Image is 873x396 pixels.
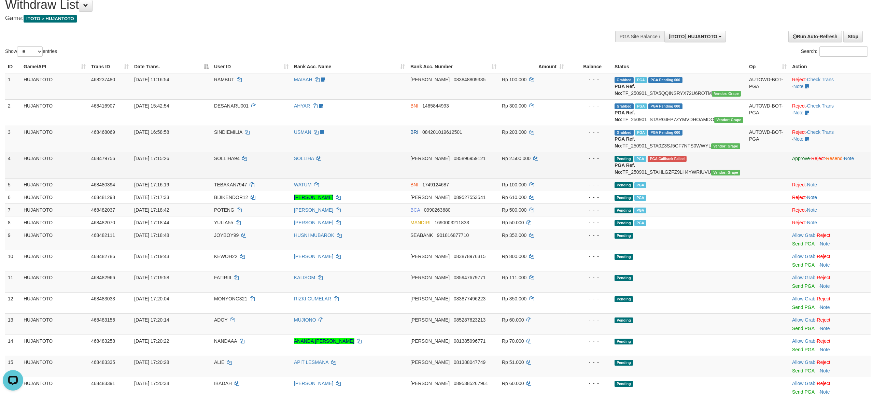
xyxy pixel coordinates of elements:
span: Rp 50.000 [502,220,524,225]
span: Pending [615,254,633,260]
span: TEBAKAN7947 [214,182,247,187]
a: RIZKI GUMELAR [294,296,331,301]
span: Vendor URL: https://settle31.1velocity.biz [711,143,740,149]
a: Note [807,195,817,200]
span: Rp 300.000 [502,103,526,109]
span: Copy 085947679771 to clipboard [454,275,485,280]
div: PGA Site Balance / [615,31,664,42]
td: HUJANTOTO [21,191,88,203]
td: 1 [5,73,21,100]
span: 468480394 [91,182,115,187]
a: Allow Grab [792,296,815,301]
td: · [789,313,871,335]
a: Note [820,368,830,373]
span: Rp 70.000 [502,338,524,344]
td: HUJANTOTO [21,250,88,271]
td: 10 [5,250,21,271]
th: User ID: activate to sort column ascending [211,60,291,73]
span: POTENG [214,207,234,213]
span: Vendor URL: https://settle31.1velocity.biz [711,170,740,175]
span: Rp 610.000 [502,195,526,200]
span: [PERSON_NAME] [410,338,450,344]
a: Allow Grab [792,317,815,323]
td: 3 [5,126,21,152]
a: MAISAH [294,77,312,82]
a: Note [820,262,830,268]
span: · [792,359,817,365]
span: · [792,317,817,323]
a: Reject [792,103,806,109]
a: Send PGA [792,283,814,289]
span: Copy 083877496223 to clipboard [454,296,485,301]
span: SINDIEMILIA [214,129,242,135]
td: · [789,335,871,356]
a: Approve [792,156,810,161]
span: BNI [410,182,418,187]
td: 13 [5,313,21,335]
span: · [792,275,817,280]
td: TF_250901_STAHLGZFZ9LH4YWRIUVU [612,152,746,178]
div: - - - [569,181,609,188]
td: · · [789,99,871,126]
span: Copy 081388047749 to clipboard [454,359,485,365]
span: Copy 081385996771 to clipboard [454,338,485,344]
span: Copy 084201019612501 to clipboard [422,129,462,135]
input: Search: [819,46,868,57]
td: HUJANTOTO [21,229,88,250]
span: [DATE] 17:20:14 [134,317,169,323]
span: Grabbed [615,130,634,136]
a: Send PGA [792,389,814,395]
span: Pending [615,360,633,366]
span: · [792,338,817,344]
div: - - - [569,102,609,109]
th: ID [5,60,21,73]
a: Check Trans [807,103,834,109]
span: Pending [615,339,633,344]
span: Pending [615,182,633,188]
span: PGA Pending [648,103,682,109]
div: - - - [569,232,609,239]
span: [DATE] 17:16:19 [134,182,169,187]
a: Reject [792,195,806,200]
a: Note [793,84,804,89]
span: 468483335 [91,359,115,365]
td: HUJANTOTO [21,152,88,178]
span: [ITOTO] HUJANTOTO [669,34,717,39]
td: 2 [5,99,21,126]
span: 468483258 [91,338,115,344]
td: · [789,178,871,191]
span: Rp 352.000 [502,232,526,238]
a: Reject [817,296,830,301]
span: DESANARU001 [214,103,249,109]
span: Marked by aeorizki [635,103,647,109]
span: Copy 901816877710 to clipboard [437,232,469,238]
span: [PERSON_NAME] [410,156,450,161]
a: [PERSON_NAME] [294,381,333,386]
td: 5 [5,178,21,191]
a: Note [820,389,830,395]
span: 468416907 [91,103,115,109]
td: · [789,292,871,313]
a: Reject [792,220,806,225]
a: Note [844,156,854,161]
td: · · [789,73,871,100]
span: [DATE] 17:19:58 [134,275,169,280]
span: ALIE [214,359,224,365]
span: SEABANK [410,232,433,238]
span: · [792,232,817,238]
a: [PERSON_NAME] [294,220,333,225]
a: Note [807,207,817,213]
td: AUTOWD-BOT-PGA [746,73,789,100]
span: Copy 1690003211833 to clipboard [435,220,469,225]
span: Copy 083878976315 to clipboard [454,254,485,259]
td: HUJANTOTO [21,178,88,191]
th: Status [612,60,746,73]
span: Vendor URL: https://settle31.1velocity.biz [714,117,743,123]
span: Copy 1749124687 to clipboard [422,182,449,187]
th: Game/API: activate to sort column ascending [21,60,88,73]
span: Grabbed [615,77,634,83]
a: Note [820,305,830,310]
b: PGA Ref. No: [615,110,635,122]
a: Reject [817,232,830,238]
span: Rp 51.000 [502,359,524,365]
